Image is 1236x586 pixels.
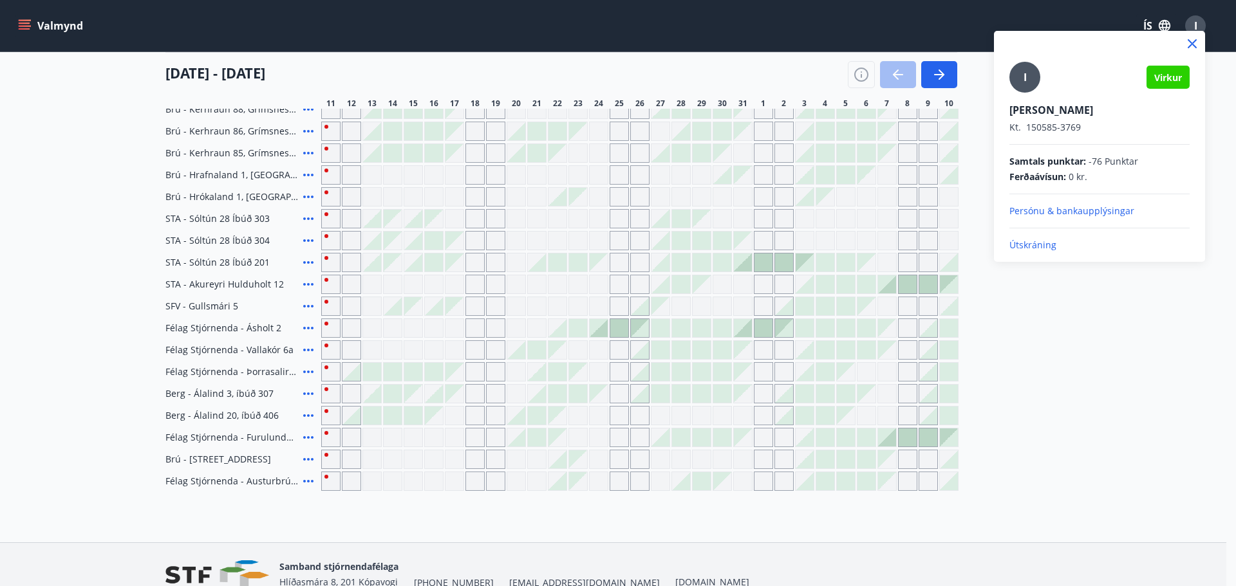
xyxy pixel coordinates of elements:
[1069,170,1087,183] span: 0 kr.
[1009,239,1190,252] p: Útskráning
[1009,170,1066,183] span: Ferðaávísun :
[1154,71,1182,84] span: Virkur
[1009,205,1190,217] p: Persónu & bankaupplýsingar
[1024,70,1027,84] span: I
[1009,103,1190,117] p: [PERSON_NAME]
[1009,155,1086,168] span: Samtals punktar :
[1009,121,1021,133] span: Kt.
[1089,155,1138,168] span: -76 Punktar
[1009,121,1190,134] p: 150585-3769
